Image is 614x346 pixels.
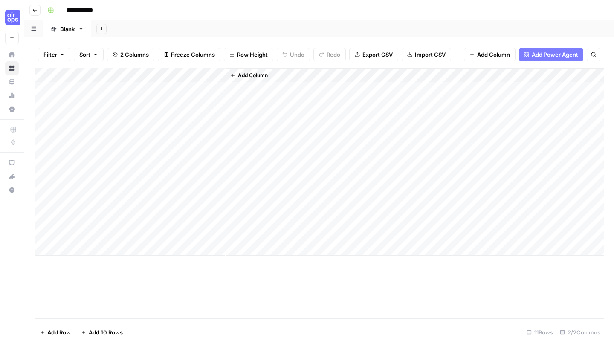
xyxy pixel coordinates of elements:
div: 11 Rows [523,326,556,339]
button: Workspace: Cohort 5 [5,7,19,28]
button: Row Height [224,48,273,61]
span: Add Power Agent [532,50,578,59]
button: Add Row [35,326,76,339]
span: Filter [43,50,57,59]
button: Filter [38,48,70,61]
a: Your Data [5,75,19,89]
button: 2 Columns [107,48,154,61]
a: AirOps Academy [5,156,19,170]
button: Add Column [227,70,271,81]
button: What's new? [5,170,19,183]
span: Add Column [238,72,268,79]
button: Add Column [464,48,516,61]
a: Usage [5,89,19,102]
button: Add 10 Rows [76,326,128,339]
div: 2/2 Columns [556,326,604,339]
span: Add 10 Rows [89,328,123,337]
span: Redo [327,50,340,59]
a: Blank [43,20,91,37]
button: Undo [277,48,310,61]
span: Import CSV [415,50,446,59]
span: Row Height [237,50,268,59]
button: Add Power Agent [519,48,583,61]
span: Add Row [47,328,71,337]
span: Add Column [477,50,510,59]
span: Freeze Columns [171,50,215,59]
span: Undo [290,50,304,59]
a: Browse [5,61,19,75]
button: Export CSV [349,48,398,61]
span: Export CSV [362,50,393,59]
button: Import CSV [402,48,451,61]
button: Redo [313,48,346,61]
span: Sort [79,50,90,59]
div: Blank [60,25,75,33]
img: Cohort 5 Logo [5,10,20,25]
button: Sort [74,48,104,61]
button: Help + Support [5,183,19,197]
a: Home [5,48,19,61]
button: Freeze Columns [158,48,220,61]
a: Settings [5,102,19,116]
div: What's new? [6,170,18,183]
span: 2 Columns [120,50,149,59]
